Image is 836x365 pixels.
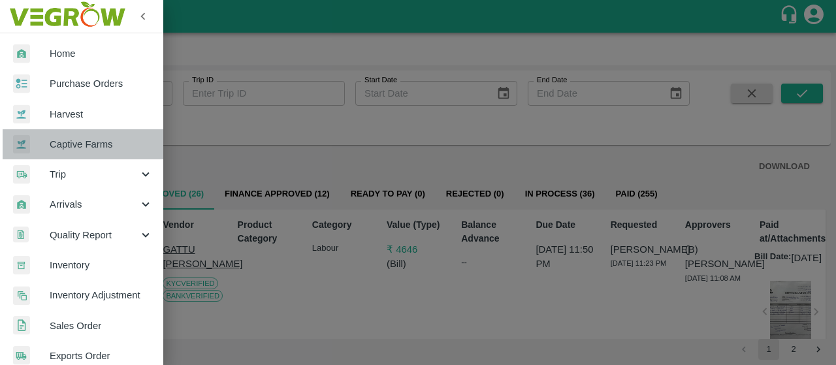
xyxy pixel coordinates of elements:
img: shipments [13,346,30,365]
img: whInventory [13,256,30,275]
span: Home [50,46,153,61]
img: inventory [13,286,30,305]
span: Sales Order [50,319,153,333]
span: Arrivals [50,197,138,212]
span: Quality Report [50,228,138,242]
span: Inventory Adjustment [50,288,153,302]
span: Exports Order [50,349,153,363]
span: Captive Farms [50,137,153,151]
img: sales [13,316,30,335]
span: Trip [50,167,138,182]
img: whArrival [13,44,30,63]
img: delivery [13,165,30,184]
img: reciept [13,74,30,93]
span: Inventory [50,258,153,272]
img: whArrival [13,195,30,214]
img: harvest [13,135,30,154]
span: Harvest [50,107,153,121]
img: harvest [13,104,30,124]
span: Purchase Orders [50,76,153,91]
img: qualityReport [13,227,29,243]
